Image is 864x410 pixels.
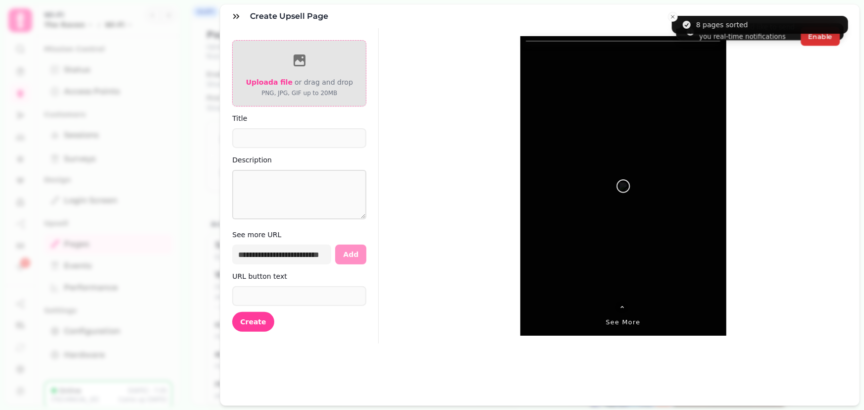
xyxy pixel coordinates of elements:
[343,251,358,258] span: Add
[619,304,627,315] span: ⌃
[232,270,366,282] label: URL button text
[232,229,366,241] label: See more URL
[232,154,366,166] label: Description
[335,245,366,264] button: Add
[246,78,293,86] span: Upload a file
[293,76,353,88] p: or drag and drop
[240,318,266,325] span: Create
[250,10,332,22] h3: Create Upsell Page
[232,112,366,124] label: Title
[246,88,353,98] p: PNG, JPG, GIF up to 20MB
[606,317,641,327] span: See more
[232,312,274,332] button: Create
